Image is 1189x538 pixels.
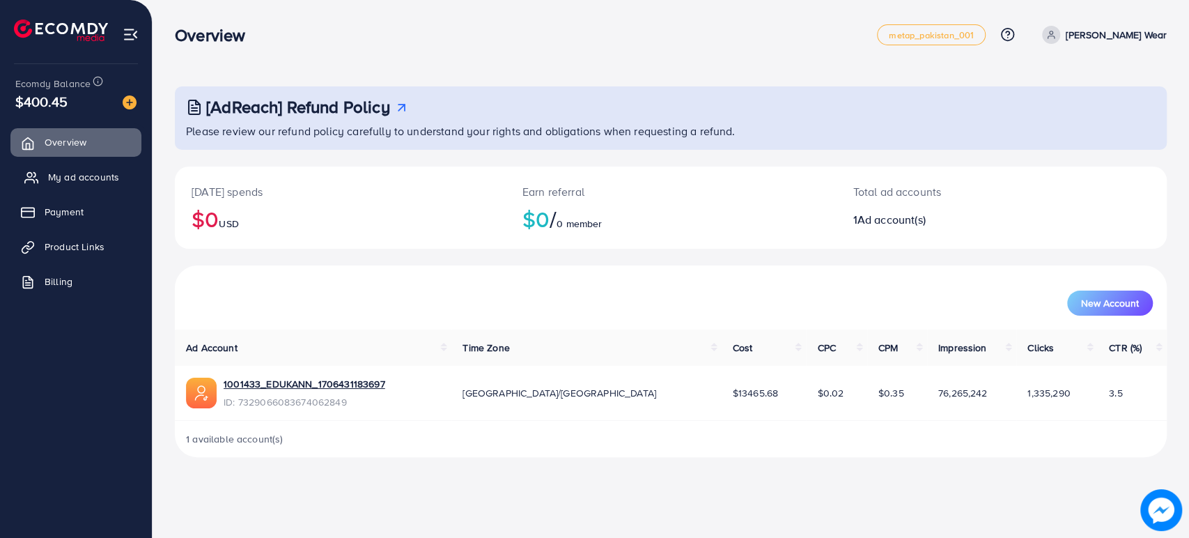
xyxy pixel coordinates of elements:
[45,240,104,254] span: Product Links
[889,31,974,40] span: metap_pakistan_001
[1027,341,1054,355] span: Clicks
[1140,489,1182,531] img: image
[10,198,141,226] a: Payment
[224,395,385,409] span: ID: 7329066083674062849
[45,135,86,149] span: Overview
[857,212,925,227] span: Ad account(s)
[186,123,1158,139] p: Please review our refund policy carefully to understand your rights and obligations when requesti...
[550,203,557,235] span: /
[10,268,141,295] a: Billing
[817,386,844,400] span: $0.02
[48,170,119,184] span: My ad accounts
[14,20,108,41] img: logo
[192,183,489,200] p: [DATE] spends
[878,341,898,355] span: CPM
[1109,341,1142,355] span: CTR (%)
[733,386,778,400] span: $13465.68
[206,97,390,117] h3: [AdReach] Refund Policy
[10,128,141,156] a: Overview
[175,25,256,45] h3: Overview
[853,183,1067,200] p: Total ad accounts
[733,341,753,355] span: Cost
[224,377,385,391] a: 1001433_EDUKANN_1706431183697
[878,386,904,400] span: $0.35
[186,432,283,446] span: 1 available account(s)
[938,386,988,400] span: 76,265,242
[1067,291,1153,316] button: New Account
[10,233,141,261] a: Product Links
[15,77,91,91] span: Ecomdy Balance
[463,386,656,400] span: [GEOGRAPHIC_DATA]/[GEOGRAPHIC_DATA]
[186,341,238,355] span: Ad Account
[463,341,509,355] span: Time Zone
[1027,386,1070,400] span: 1,335,290
[123,26,139,43] img: menu
[45,205,84,219] span: Payment
[557,217,602,231] span: 0 member
[1036,26,1167,44] a: [PERSON_NAME] Wear
[1081,298,1139,308] span: New Account
[522,183,820,200] p: Earn referral
[15,91,68,112] span: $400.45
[10,163,141,191] a: My ad accounts
[853,213,1067,226] h2: 1
[938,341,987,355] span: Impression
[1066,26,1167,43] p: [PERSON_NAME] Wear
[186,378,217,408] img: ic-ads-acc.e4c84228.svg
[123,95,137,109] img: image
[817,341,835,355] span: CPC
[45,275,72,289] span: Billing
[219,217,238,231] span: USD
[192,206,489,232] h2: $0
[877,24,986,45] a: metap_pakistan_001
[1109,386,1122,400] span: 3.5
[522,206,820,232] h2: $0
